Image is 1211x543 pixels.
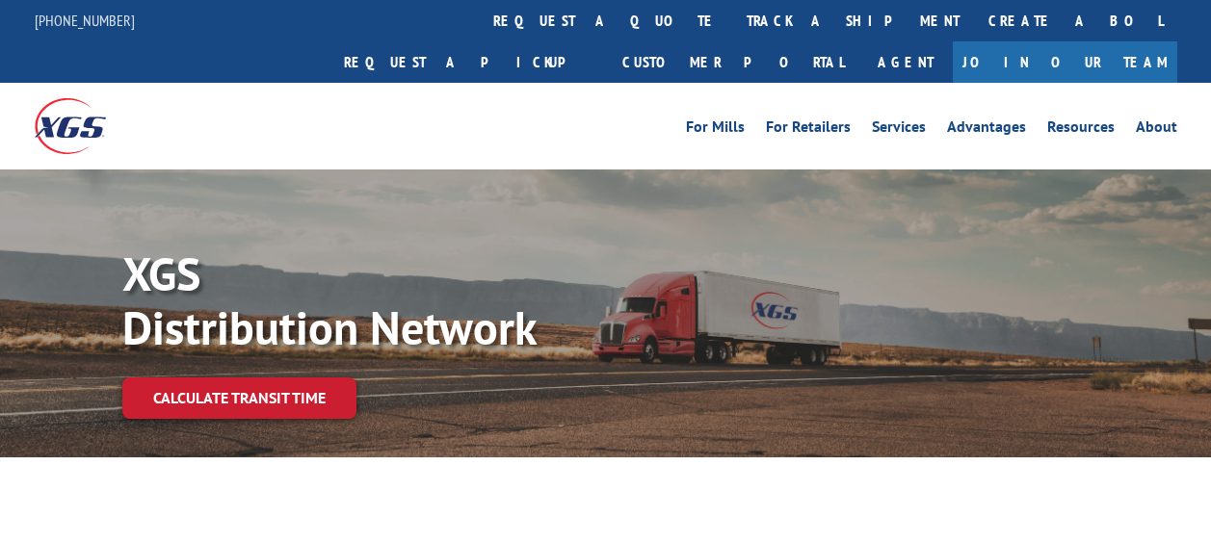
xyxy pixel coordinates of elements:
a: For Retailers [766,119,851,141]
a: [PHONE_NUMBER] [35,11,135,30]
a: About [1136,119,1177,141]
p: XGS Distribution Network [122,246,700,354]
a: Services [872,119,926,141]
a: For Mills [686,119,745,141]
a: Agent [858,41,953,83]
a: Advantages [947,119,1026,141]
a: Request a pickup [329,41,608,83]
a: Customer Portal [608,41,858,83]
a: Join Our Team [953,41,1177,83]
a: Resources [1047,119,1115,141]
a: Calculate transit time [122,377,356,419]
